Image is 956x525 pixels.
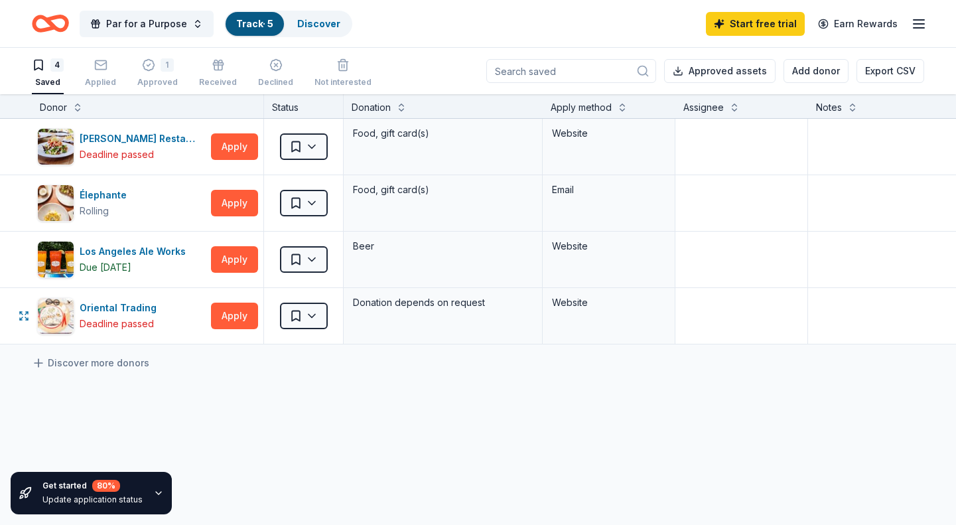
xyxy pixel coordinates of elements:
div: Apply method [551,100,612,115]
div: Update application status [42,494,143,505]
div: Saved [32,77,64,88]
a: Earn Rewards [810,12,906,36]
button: Declined [258,53,293,94]
a: Discover more donors [32,355,149,371]
button: Apply [211,133,258,160]
a: Home [32,8,69,39]
div: 80 % [92,480,120,492]
a: Track· 5 [236,18,273,29]
div: [PERSON_NAME] Restaurants [80,131,206,147]
div: Deadline passed [80,316,154,332]
div: Deadline passed [80,147,154,163]
div: Notes [816,100,842,115]
a: Discover [297,18,340,29]
div: Due [DATE] [80,260,131,275]
button: Apply [211,246,258,273]
button: Apply [211,190,258,216]
div: 4 [50,58,64,72]
div: Get started [42,480,143,492]
div: Received [199,77,237,88]
input: Search saved [486,59,656,83]
div: Email [552,182,665,198]
div: Oriental Trading [80,300,162,316]
button: Track· 5Discover [224,11,352,37]
div: Rolling [80,203,109,219]
button: Export CSV [856,59,924,83]
div: Assignee [683,100,724,115]
div: Beer [352,237,534,256]
img: Image for Élephante [38,185,74,221]
div: Status [264,94,344,118]
img: Image for Los Angeles Ale Works [38,242,74,277]
div: 1 [161,58,174,72]
button: Apply [211,303,258,329]
button: 1Approved [137,53,178,94]
button: Add donor [784,59,849,83]
div: Los Angeles Ale Works [80,244,191,260]
button: Applied [85,53,116,94]
button: Image for Los Angeles Ale WorksLos Angeles Ale WorksDue [DATE] [37,241,206,278]
img: Image for Cameron Mitchell Restaurants [38,129,74,165]
button: Image for ÉlephanteÉlephanteRolling [37,185,206,222]
button: Received [199,53,237,94]
a: Start free trial [706,12,805,36]
div: Food, gift card(s) [352,181,534,199]
div: Declined [258,77,293,88]
button: Par for a Purpose [80,11,214,37]
div: Approved [137,77,178,88]
div: Not interested [314,77,372,88]
div: Donation depends on request [352,293,534,312]
button: Image for Oriental TradingOriental TradingDeadline passed [37,297,206,335]
div: Élephante [80,187,132,203]
button: Image for Cameron Mitchell Restaurants[PERSON_NAME] RestaurantsDeadline passed [37,128,206,165]
button: Not interested [314,53,372,94]
button: 4Saved [32,53,64,94]
div: Donation [352,100,391,115]
div: Food, gift card(s) [352,124,534,143]
span: Par for a Purpose [106,16,187,32]
div: Applied [85,77,116,88]
div: Website [552,125,665,141]
button: Approved assets [664,59,776,83]
img: Image for Oriental Trading [38,298,74,334]
div: Donor [40,100,67,115]
div: Website [552,295,665,311]
div: Website [552,238,665,254]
